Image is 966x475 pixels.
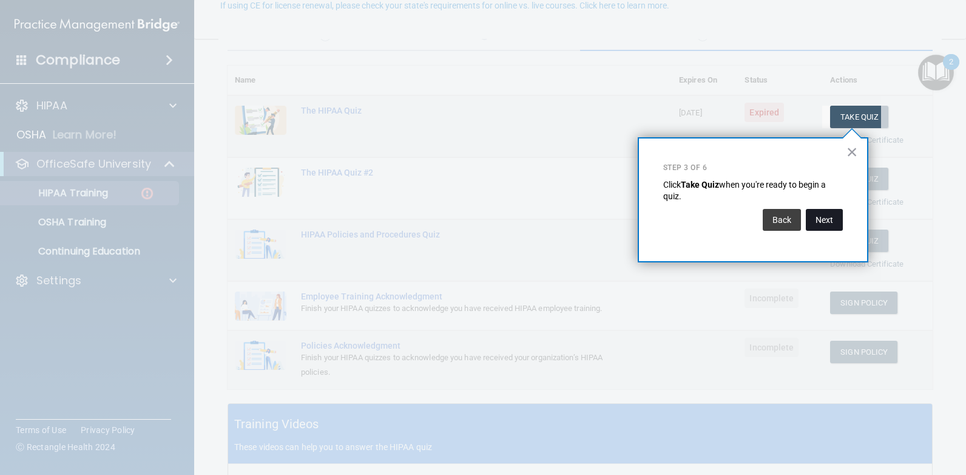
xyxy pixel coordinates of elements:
strong: Take Quiz [681,180,719,190]
button: Back [763,209,801,231]
span: when you're ready to begin a quiz. [663,180,828,202]
button: Take Quiz [830,106,888,128]
button: Close [846,142,858,162]
button: Next [806,209,843,231]
p: Step 3 of 6 [663,163,843,173]
span: Click [663,180,681,190]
